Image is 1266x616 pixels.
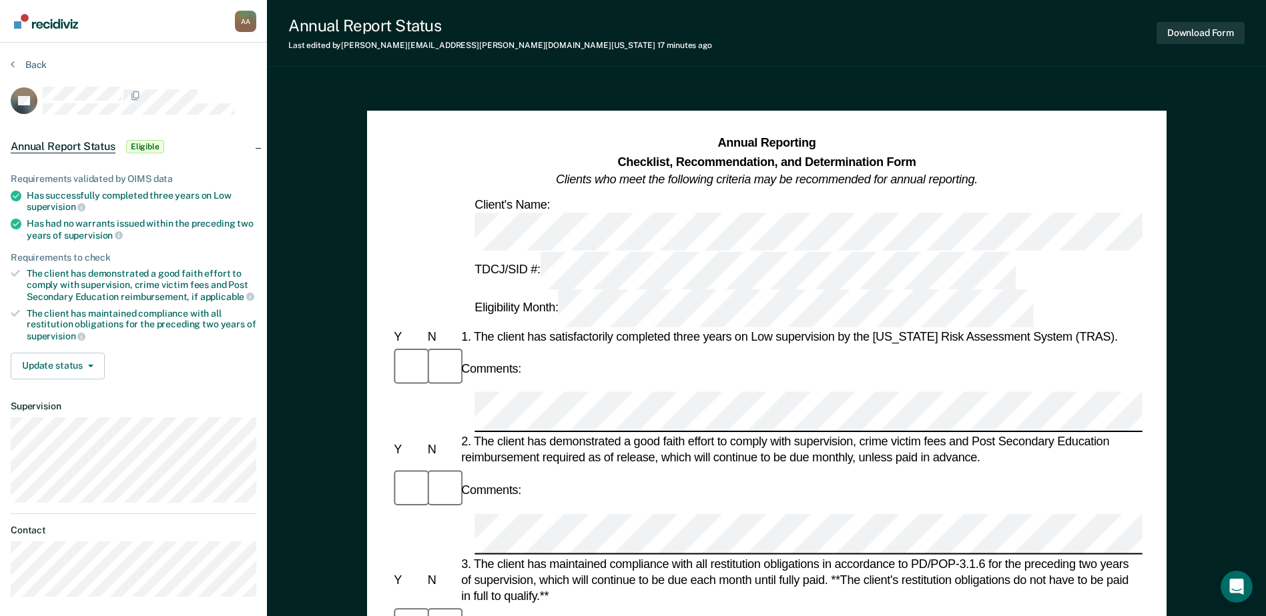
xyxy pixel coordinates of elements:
[27,190,256,213] div: Has successfully completed three years on Low
[126,140,164,153] span: Eligible
[64,230,123,241] span: supervision
[458,555,1143,604] div: 3. The client has maintained compliance with all restitution obligations in accordance to PD/POP-...
[11,140,115,153] span: Annual Report Status
[27,218,256,241] div: Has had no warrants issued within the preceding two years of
[156,21,183,48] img: Profile image for Naomi
[27,201,85,212] span: supervision
[27,168,223,182] div: Send us a message
[657,41,712,50] span: 17 minutes ago
[11,353,105,379] button: Update status
[27,308,256,342] div: The client has maintained compliance with all restitution obligations for the preceding two years of
[458,482,524,498] div: Comments:
[288,41,712,50] div: Last edited by [PERSON_NAME][EMAIL_ADDRESS][PERSON_NAME][DOMAIN_NAME][US_STATE]
[391,442,424,458] div: Y
[27,331,85,341] span: supervision
[230,21,254,45] div: Close
[11,173,256,185] div: Requirements validated by OIMS data
[131,21,157,48] img: Profile image for Kim
[424,442,458,458] div: N
[27,95,240,117] p: Hi Adefunke 👋
[51,449,81,459] span: Home
[472,251,1018,289] div: TDCJ/SID #:
[458,361,524,377] div: Comments:
[717,137,816,150] strong: Annual Reporting
[235,11,256,32] div: A A
[11,59,47,71] button: Back
[391,572,424,588] div: Y
[27,117,240,140] p: How can we help?
[11,252,256,263] div: Requirements to check
[556,173,978,186] em: Clients who meet the following criteria may be recommended for annual reporting.
[11,525,256,536] dt: Contact
[458,434,1143,466] div: 2. The client has demonstrated a good faith effort to comply with supervision, crime victim fees ...
[235,11,256,32] button: Profile dropdown button
[133,416,267,469] button: Messages
[13,157,254,193] div: Send us a message
[617,155,916,168] strong: Checklist, Recommendation, and Determination Form
[178,449,224,459] span: Messages
[200,291,254,302] span: applicable
[27,268,256,302] div: The client has demonstrated a good faith effort to comply with supervision, crime victim fees and...
[391,329,424,345] div: Y
[14,14,78,29] img: Recidiviz
[1157,22,1245,44] button: Download Form
[458,329,1143,345] div: 1. The client has satisfactorily completed three years on Low supervision by the [US_STATE] Risk ...
[27,25,100,47] img: logo
[288,16,712,35] div: Annual Report Status
[182,21,208,48] div: Profile image for Krysty
[1221,571,1253,603] iframe: Intercom live chat
[472,289,1036,327] div: Eligibility Month:
[11,401,256,412] dt: Supervision
[424,329,458,345] div: N
[424,572,458,588] div: N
